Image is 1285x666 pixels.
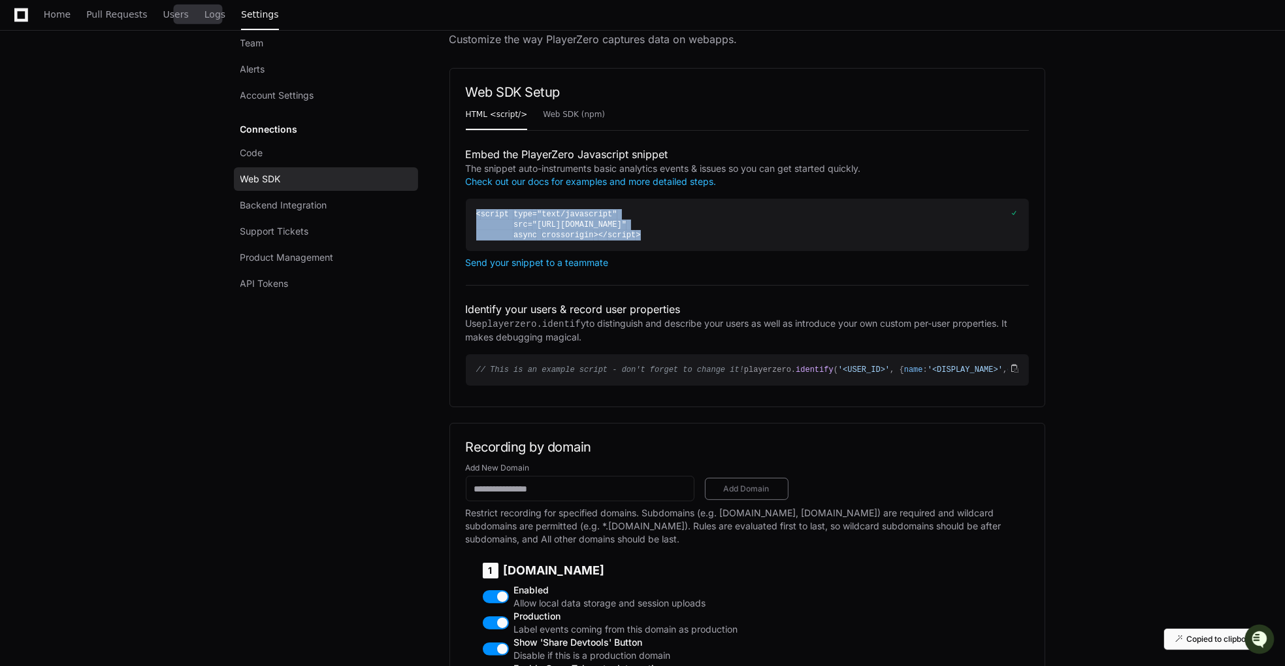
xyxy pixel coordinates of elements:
button: Add Domain [705,478,789,500]
span: Home [44,10,71,18]
span: src [513,220,528,229]
span: API Tokens [240,277,289,290]
a: Alerts [234,58,418,81]
div: Start new chat [44,97,214,110]
h2: The snippet auto-instruments basic analytics events & issues so you can get started quickly. [466,162,1029,188]
span: Production [514,610,807,623]
a: Check out our docs for examples and more detailed steps. [466,176,717,187]
span: Enabled [514,584,807,597]
span: < = = > [476,210,626,240]
h2: Customize the way PlayerZero captures data on webapps. [449,31,1045,47]
span: '<USER_ID>' [838,365,890,375]
span: name [904,365,923,375]
span: crossorigin [542,231,593,240]
p: Restrict recording for specified domains. Subdomains (e.g. [DOMAIN_NAME], [DOMAIN_NAME]) are requ... [466,507,1029,546]
iframe: Open customer support [1243,623,1278,658]
img: PlayerZero [13,13,39,39]
span: Use to distinguish and describe your users as well as introduce your own custom per-user properti... [466,318,1008,342]
span: // This is an example script - don't forget to change it! [476,365,744,375]
h2: Web SDK Setup [466,84,1029,100]
span: Pull Requests [86,10,147,18]
span: async [513,231,537,240]
span: Account Settings [240,89,314,102]
span: Product Management [240,251,334,264]
a: API Tokens [234,272,418,295]
span: Web SDK [240,173,281,186]
span: Team [240,37,264,50]
a: Account Settings [234,84,418,107]
span: Label events coming from this domain as production [514,623,807,636]
span: Add Domain [713,484,780,494]
span: Web SDK (npm) [543,110,605,118]
span: '<DISPLAY_NAME>' [928,365,1003,375]
h1: Identify your users & record user properties [466,301,1029,317]
a: Product Management [234,246,418,269]
span: Backend Integration [240,199,327,212]
span: playerzero.identify [482,319,587,329]
span: "[URL][DOMAIN_NAME]" [532,220,626,229]
span: Logs [204,10,225,18]
h5: [DOMAIN_NAME] [483,563,807,578]
span: script [481,210,509,219]
span: Support Tickets [240,225,309,238]
span: Settings [241,10,278,18]
div: Welcome [13,52,238,73]
span: "text/javascript" [537,210,617,219]
a: Team [234,31,418,55]
label: Add New Domain [466,463,1029,473]
div: We're available if you need us! [44,110,165,121]
a: Backend Integration [234,193,418,217]
span: identify [796,365,834,375]
a: Powered byPylon [92,137,158,147]
span: script [608,231,636,240]
span: HTML <script/> [466,110,528,118]
span: Allow local data storage and session uploads [514,597,807,610]
div: 1 [483,563,498,578]
span: </ > [598,231,641,240]
button: Send your snippet to a teammate [466,258,609,268]
a: Support Tickets [234,220,418,243]
p: Copied to clipboard [1186,634,1258,644]
h2: Recording by domain [466,439,1029,455]
span: Users [163,10,189,18]
span: Disable if this is a production domain [514,649,807,662]
span: Pylon [130,137,158,147]
a: Web SDK [234,167,418,191]
span: type [513,210,532,219]
div: playerzero. ( , { : , : , : }); [476,365,1008,375]
button: Start new chat [222,101,238,117]
span: Show 'Share Devtools' Button [514,636,807,649]
span: Alerts [240,63,265,76]
h1: Embed the PlayerZero Javascript snippet [466,146,1029,162]
img: 1756235613930-3d25f9e4-fa56-45dd-b3ad-e072dfbd1548 [13,97,37,121]
span: Code [240,146,263,159]
a: Code [234,141,418,165]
